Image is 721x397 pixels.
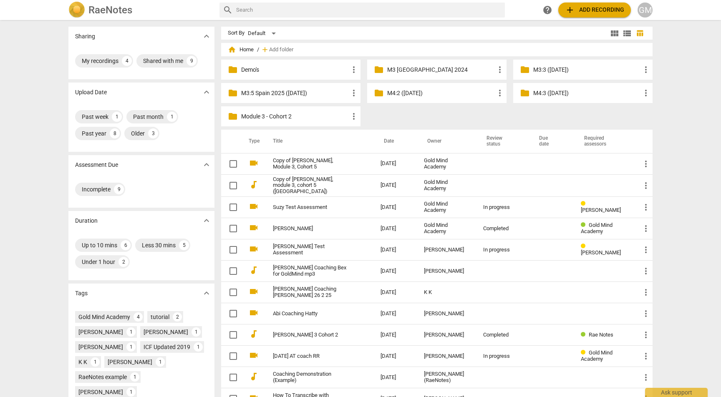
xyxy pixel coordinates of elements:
span: view_list [622,28,632,38]
span: folder [228,111,238,121]
th: Owner [417,130,477,153]
span: add [261,45,269,54]
p: M4:2 (31st March '25) [387,89,495,98]
span: Review status: completed [581,222,589,228]
div: Completed [483,226,522,232]
div: K K [78,358,87,366]
span: folder [374,88,384,98]
div: Gold Mind Academy [424,158,470,170]
button: Upload [558,3,631,18]
p: M3:3 (15th June 2025) [533,65,641,74]
span: add [565,5,575,15]
span: more_vert [641,159,651,169]
a: Copy of [PERSON_NAME], Module 3, Cohort 5 [273,158,350,170]
a: Abi Coaching Hatty [273,311,350,317]
th: Date [374,130,417,153]
p: M3 Spain 2024 [387,65,495,74]
span: videocam [249,244,259,254]
span: more_vert [641,181,651,191]
span: folder [520,88,530,98]
span: Review status: completed [581,332,589,338]
span: expand_more [202,87,212,97]
span: audiotrack [249,265,259,275]
a: [PERSON_NAME] Coaching Bex for GoldMind mp3 [273,265,350,277]
button: Show more [200,214,213,227]
span: more_vert [495,65,505,75]
span: Review status: in progress [581,201,589,207]
div: [PERSON_NAME] [144,328,188,336]
div: Default [248,27,279,40]
span: more_vert [641,65,651,75]
span: more_vert [641,224,651,234]
span: / [257,47,259,53]
div: [PERSON_NAME] [108,358,152,366]
p: Upload Date [75,88,107,97]
span: expand_more [202,288,212,298]
td: [DATE] [374,218,417,239]
div: 9 [114,184,124,194]
div: 1 [192,327,201,337]
span: expand_more [202,216,212,226]
div: 9 [187,56,197,66]
span: Home [228,45,254,54]
span: table_chart [636,29,644,37]
div: 6 [121,240,131,250]
div: 1 [126,327,136,337]
span: more_vert [349,88,359,98]
div: 1 [167,112,177,122]
a: Coaching Demonstration (Example) [273,371,350,384]
div: 1 [91,357,100,367]
div: 1 [126,342,136,352]
span: more_vert [641,202,651,212]
span: more_vert [495,88,505,98]
td: [DATE] [374,153,417,174]
th: Due date [529,130,574,153]
button: Show more [200,158,213,171]
span: videocam [249,308,259,318]
div: [PERSON_NAME] [424,247,470,253]
span: Add folder [269,47,293,53]
span: more_vert [641,88,651,98]
div: In progress [483,247,522,253]
a: [PERSON_NAME] [273,226,350,232]
span: videocam [249,158,259,168]
span: videocam [249,223,259,233]
span: videocam [249,286,259,296]
div: tutorial [151,313,169,321]
p: M4:3 (7th July 2025) [533,89,641,98]
p: Demo's [241,65,349,74]
div: [PERSON_NAME] [424,311,470,317]
p: Duration [75,216,98,225]
div: [PERSON_NAME] [78,343,123,351]
div: Past week [82,113,108,121]
td: [DATE] [374,303,417,324]
span: audiotrack [249,329,259,339]
div: 1 [130,372,139,382]
span: more_vert [641,330,651,340]
p: Assessment Due [75,161,118,169]
span: home [228,45,236,54]
div: GM [638,3,653,18]
span: videocam [249,350,259,360]
div: Shared with me [143,57,183,65]
span: more_vert [641,287,651,297]
div: ICF Updated 2019 [144,343,190,351]
span: more_vert [641,245,651,255]
span: Add recording [565,5,624,15]
div: Up to 10 mins [82,241,117,249]
p: Module 3 - Cohort 2 [241,112,349,121]
span: more_vert [641,351,651,361]
span: more_vert [349,65,359,75]
div: Sort By [228,30,245,36]
div: K K [424,289,470,296]
th: Type [242,130,263,153]
td: [DATE] [374,346,417,367]
div: [PERSON_NAME] (RaeNotes) [424,371,470,384]
a: Copy of [PERSON_NAME], module 3, cohort 5 ([GEOGRAPHIC_DATA]) [273,176,350,195]
span: folder [520,65,530,75]
th: Review status [476,130,529,153]
button: Show more [200,86,213,98]
div: 2 [173,312,182,322]
div: Gold Mind Academy [424,179,470,192]
div: 1 [156,357,165,367]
